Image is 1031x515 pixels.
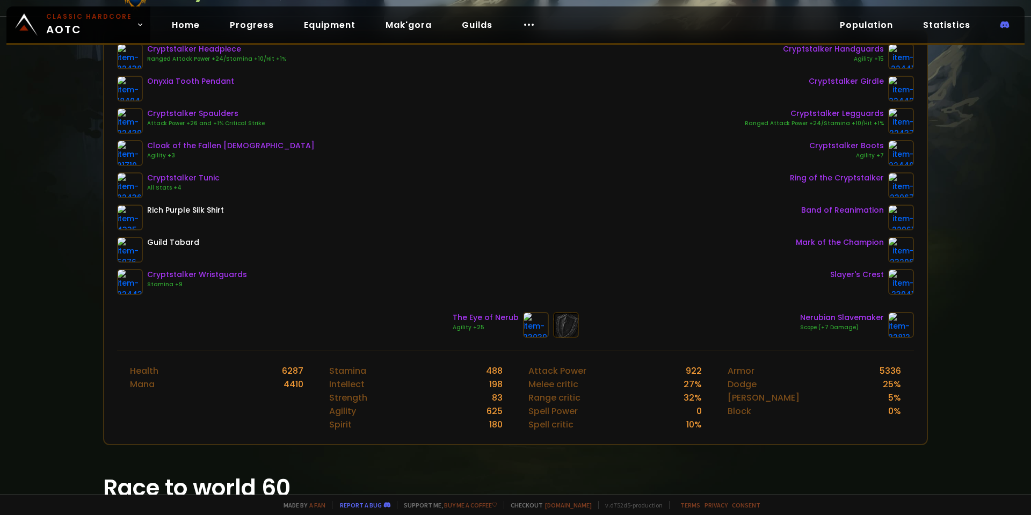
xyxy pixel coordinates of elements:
[453,312,519,323] div: The Eye of Nerub
[888,140,914,166] img: item-22440
[888,269,914,295] img: item-23041
[528,391,580,404] div: Range critic
[147,280,247,289] div: Stamina +9
[696,404,702,418] div: 0
[809,76,884,87] div: Cryptstalker Girdle
[486,364,503,378] div: 488
[801,205,884,216] div: Band of Reanimation
[523,312,549,338] img: item-23039
[397,501,497,509] span: Support me,
[528,364,586,378] div: Attack Power
[295,14,364,36] a: Equipment
[147,76,234,87] div: Onyxia Tooth Pendant
[598,501,663,509] span: v. d752d5 - production
[809,140,884,151] div: Cryptstalker Boots
[147,119,265,128] div: Attack Power +26 and +1% Critical Strike
[329,378,365,391] div: Intellect
[147,43,286,55] div: Cryptstalker Headpiece
[684,391,702,404] div: 32 %
[130,378,155,391] div: Mana
[277,501,325,509] span: Made by
[117,140,143,166] img: item-21710
[147,140,315,151] div: Cloak of the Fallen [DEMOGRAPHIC_DATA]
[745,108,884,119] div: Cryptstalker Legguards
[800,312,884,323] div: Nerubian Slavemaker
[883,378,901,391] div: 25 %
[147,237,199,248] div: Guild Tabard
[705,501,728,509] a: Privacy
[487,404,503,418] div: 625
[377,14,440,36] a: Mak'gora
[147,184,220,192] div: All Stats +4
[340,501,382,509] a: Report a bug
[103,471,928,505] h1: Race to world 60
[888,205,914,230] img: item-22961
[329,391,367,404] div: Strength
[528,378,578,391] div: Melee critic
[309,501,325,509] a: a fan
[117,76,143,101] img: item-18404
[117,269,143,295] img: item-22443
[831,14,902,36] a: Population
[745,119,884,128] div: Ranged Attack Power +24/Stamina +10/Hit +1%
[545,501,592,509] a: [DOMAIN_NAME]
[147,151,315,160] div: Agility +3
[147,172,220,184] div: Cryptstalker Tunic
[6,6,150,43] a: Classic HardcoreAOTC
[686,418,702,431] div: 10 %
[888,76,914,101] img: item-22442
[783,43,884,55] div: Cryptstalker Handguards
[489,418,503,431] div: 180
[809,151,884,160] div: Agility +7
[489,378,503,391] div: 198
[130,364,158,378] div: Health
[728,378,757,391] div: Dodge
[147,55,286,63] div: Ranged Attack Power +24/Stamina +10/Hit +1%
[728,391,800,404] div: [PERSON_NAME]
[888,172,914,198] img: item-23067
[528,418,573,431] div: Spell critic
[453,14,501,36] a: Guilds
[888,43,914,69] img: item-22441
[830,269,884,280] div: Slayer's Crest
[492,391,503,404] div: 83
[117,172,143,198] img: item-22436
[147,108,265,119] div: Cryptstalker Spaulders
[504,501,592,509] span: Checkout
[329,404,356,418] div: Agility
[728,404,751,418] div: Block
[528,404,578,418] div: Spell Power
[117,205,143,230] img: item-4335
[914,14,979,36] a: Statistics
[117,108,143,134] img: item-22439
[686,364,702,378] div: 922
[329,418,352,431] div: Spirit
[444,501,497,509] a: Buy me a coffee
[796,237,884,248] div: Mark of the Champion
[790,172,884,184] div: Ring of the Cryptstalker
[282,364,303,378] div: 6287
[888,312,914,338] img: item-22812
[684,378,702,391] div: 27 %
[783,55,884,63] div: Agility +15
[284,378,303,391] div: 4410
[800,323,884,332] div: Scope (+7 Damage)
[732,501,760,509] a: Consent
[221,14,282,36] a: Progress
[888,404,901,418] div: 0 %
[888,391,901,404] div: 5 %
[46,12,132,38] span: AOTC
[117,43,143,69] img: item-22438
[728,364,754,378] div: Armor
[46,12,132,21] small: Classic Hardcore
[117,237,143,263] img: item-5976
[147,269,247,280] div: Cryptstalker Wristguards
[888,108,914,134] img: item-22437
[163,14,208,36] a: Home
[680,501,700,509] a: Terms
[329,364,366,378] div: Stamina
[880,364,901,378] div: 5336
[453,323,519,332] div: Agility +25
[888,237,914,263] img: item-23206
[147,205,224,216] div: Rich Purple Silk Shirt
